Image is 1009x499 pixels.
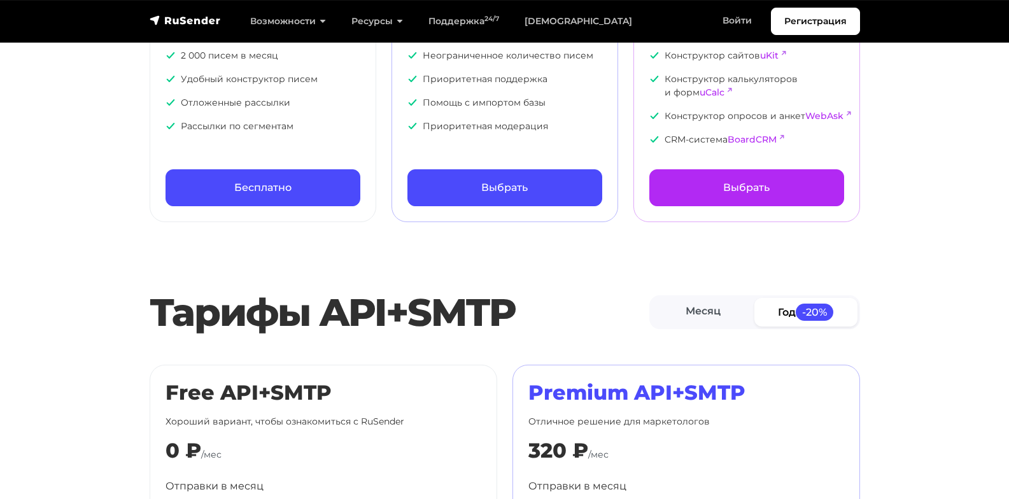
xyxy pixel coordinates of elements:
[512,8,645,34] a: [DEMOGRAPHIC_DATA]
[166,381,481,405] h2: Free API+SMTP
[150,14,221,27] img: RuSender
[649,133,844,146] p: CRM-система
[339,8,416,34] a: Ресурсы
[528,415,844,428] p: Отличное решение для маркетологов
[528,479,626,494] label: Отправки в месяц
[407,73,602,86] p: Приоритетная поддержка
[166,74,176,84] img: icon-ok.svg
[652,298,755,327] a: Месяц
[166,439,201,463] div: 0 ₽
[649,74,660,84] img: icon-ok.svg
[407,96,602,109] p: Помощь с импортом базы
[237,8,339,34] a: Возможности
[649,50,660,60] img: icon-ok.svg
[201,449,222,460] span: /мес
[649,49,844,62] p: Конструктор сайтов
[407,120,602,133] p: Приоритетная модерация
[407,74,418,84] img: icon-ok.svg
[407,49,602,62] p: Неограниченное количество писем
[166,169,360,206] a: Бесплатно
[407,121,418,131] img: icon-ok.svg
[407,97,418,108] img: icon-ok.svg
[407,169,602,206] a: Выбрать
[805,110,843,122] a: WebAsk
[700,87,724,98] a: uCalc
[528,439,588,463] div: 320 ₽
[771,8,860,35] a: Регистрация
[416,8,512,34] a: Поддержка24/7
[710,8,765,34] a: Войти
[166,97,176,108] img: icon-ok.svg
[528,381,844,405] h2: Premium API+SMTP
[649,134,660,144] img: icon-ok.svg
[649,73,844,99] p: Конструктор калькуляторов и форм
[796,304,834,321] span: -20%
[166,96,360,109] p: Отложенные рассылки
[649,169,844,206] a: Выбрать
[649,109,844,123] p: Конструктор опросов и анкет
[588,449,609,460] span: /мес
[150,290,649,335] h2: Тарифы API+SMTP
[649,111,660,121] img: icon-ok.svg
[484,15,499,23] sup: 24/7
[728,134,777,145] a: BoardCRM
[166,479,264,494] label: Отправки в месяц
[754,298,857,327] a: Год
[166,50,176,60] img: icon-ok.svg
[166,120,360,133] p: Рассылки по сегментам
[166,121,176,131] img: icon-ok.svg
[407,50,418,60] img: icon-ok.svg
[166,73,360,86] p: Удобный конструктор писем
[760,50,779,61] a: uKit
[166,49,360,62] p: 2 000 писем в месяц
[166,415,481,428] p: Хороший вариант, чтобы ознакомиться с RuSender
